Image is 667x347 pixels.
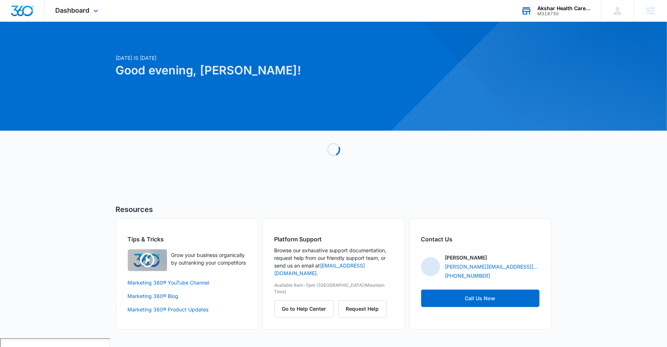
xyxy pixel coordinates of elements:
img: website_grey.svg [12,19,17,25]
img: logo_orange.svg [12,12,17,17]
div: Keywords by Traffic [80,43,122,48]
a: Marketing 360® YouTube Channel [128,279,246,286]
button: Request Help [338,300,387,318]
h2: Contact Us [421,235,540,244]
p: [DATE] is [DATE] [116,54,403,62]
a: Request Help [338,306,387,312]
img: tab_domain_overview_orange.svg [20,42,25,48]
p: [PERSON_NAME] [445,254,487,261]
div: account id [537,11,590,16]
a: [PERSON_NAME][EMAIL_ADDRESS][PERSON_NAME][DOMAIN_NAME] [445,263,540,270]
p: Grow your business organically by outranking your competitors [171,251,246,266]
a: Call Us Now [421,290,540,307]
a: Marketing 360® Blog [128,292,246,300]
p: Available 8am-5pm ([GEOGRAPHIC_DATA]/Mountain Time) [274,282,393,295]
img: Kinsey Smith [421,257,440,276]
p: Browse our exhaustive support documentation, request help from our friendly support team, or send... [274,246,393,277]
h1: Good evening, [PERSON_NAME]! [116,62,403,79]
h2: Platform Support [274,235,393,244]
div: account name [537,5,590,11]
img: tab_keywords_by_traffic_grey.svg [72,42,78,48]
a: [PHONE_NUMBER] [445,272,491,279]
span: Dashboard [56,7,90,14]
a: Go to Help Center [274,306,338,312]
h2: Tips & Tricks [128,235,246,244]
div: v 4.0.25 [20,12,36,17]
div: Domain: [DOMAIN_NAME] [19,19,80,25]
a: Marketing 360® Product Updates [128,306,246,313]
img: Quick Overview Video [128,249,167,271]
h5: Resources [116,204,552,215]
div: Domain Overview [28,43,65,48]
button: Go to Help Center [274,300,334,318]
